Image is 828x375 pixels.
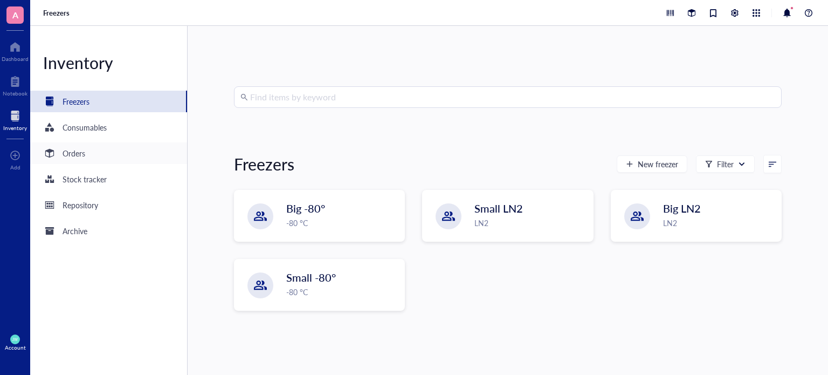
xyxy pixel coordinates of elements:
div: Notebook [3,90,27,97]
a: Consumables [30,117,187,138]
div: Repository [63,199,98,211]
div: Account [5,344,26,351]
span: New freezer [638,160,678,168]
a: Repository [30,194,187,216]
span: Big -80° [286,201,325,216]
div: Freezers [63,96,89,107]
span: Big LN2 [663,201,701,216]
div: Orders [63,147,85,159]
div: LN2 [474,217,586,229]
span: Small -80° [286,270,336,285]
div: Dashboard [2,56,29,62]
div: LN2 [663,217,775,229]
div: Archive [63,225,87,237]
a: Orders [30,142,187,164]
div: Inventory [30,52,187,73]
a: Inventory [3,107,27,131]
a: Stock tracker [30,168,187,190]
span: JW [12,337,17,342]
a: Archive [30,220,187,242]
span: Small LN2 [474,201,523,216]
span: A [12,8,18,22]
div: Stock tracker [63,173,107,185]
a: Freezers [30,91,187,112]
a: Notebook [3,73,27,97]
div: -80 °C [286,286,398,298]
div: Add [10,164,20,171]
a: Dashboard [2,38,29,62]
div: Freezers [234,153,294,175]
div: Inventory [3,125,27,131]
div: Consumables [63,121,107,133]
button: New freezer [617,155,687,173]
a: Freezers [43,8,72,18]
div: -80 °C [286,217,398,229]
div: Filter [717,158,734,170]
